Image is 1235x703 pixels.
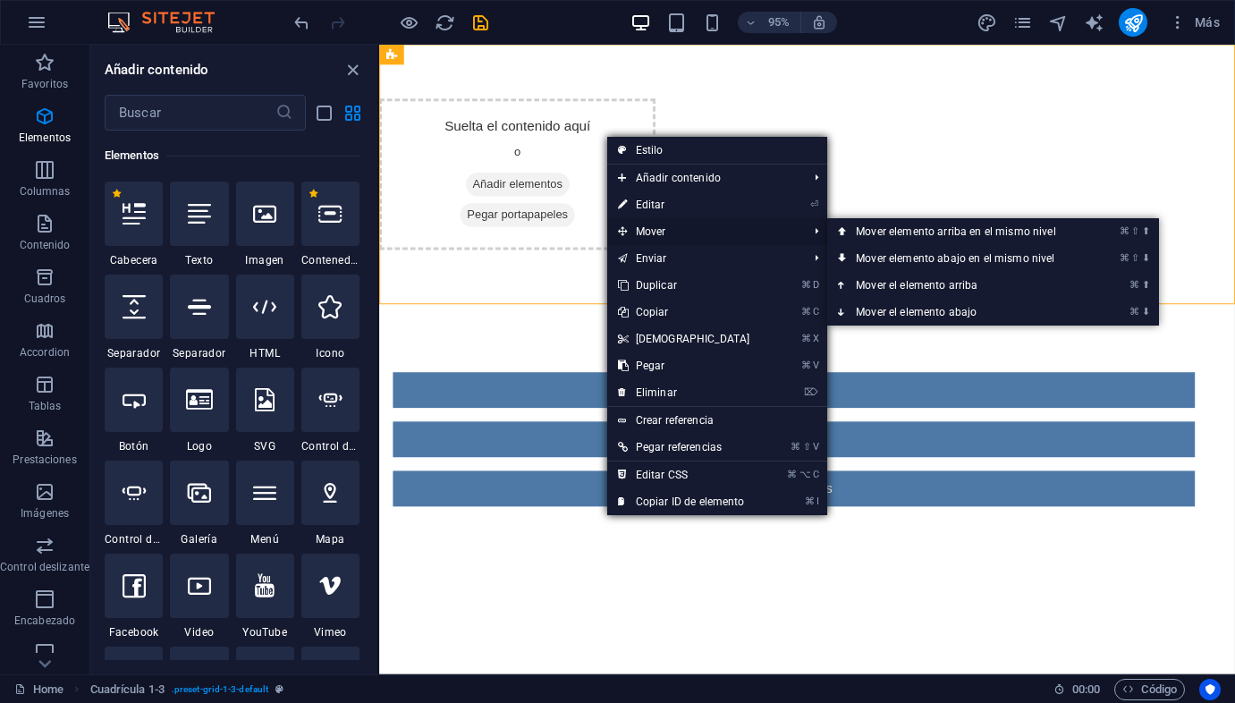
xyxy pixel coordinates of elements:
[342,59,363,80] button: close panel
[21,506,69,521] p: Imágenes
[803,441,811,453] i: ⇧
[1084,13,1104,33] i: AI Writer
[607,434,761,461] a: ⌘⇧VPegar referencias
[20,238,71,252] p: Contenido
[291,12,312,33] button: undo
[801,279,811,291] i: ⌘
[1012,13,1033,33] i: Páginas (Ctrl+Alt+S)
[1131,225,1139,237] i: ⇧
[24,292,66,306] p: Cuadros
[791,441,800,453] i: ⌘
[236,461,294,546] div: Menú
[1011,12,1033,33] button: pages
[301,532,360,546] span: Mapa
[787,469,797,480] i: ⌘
[1162,8,1227,37] button: Más
[342,102,363,123] button: grid-view
[827,272,1091,299] a: ⌘⬆Mover el elemento arriba
[1142,225,1150,237] i: ⬆
[813,279,818,291] i: D
[301,253,360,267] span: Contenedor
[301,182,360,267] div: Contenedor
[607,379,761,406] a: ⌦Eliminar
[469,12,491,33] button: save
[607,272,761,299] a: ⌘DDuplicar
[13,453,76,467] p: Prestaciones
[976,12,997,33] button: design
[170,625,228,639] span: Video
[1120,225,1129,237] i: ⌘
[607,137,828,164] a: Estilo
[607,326,761,352] a: ⌘X[DEMOGRAPHIC_DATA]
[1072,679,1100,700] span: 00 00
[21,77,68,91] p: Favoritos
[1122,679,1177,700] span: Código
[1083,12,1104,33] button: text_generator
[313,102,334,123] button: list-view
[1131,252,1139,264] i: ⇧
[827,218,1091,245] a: ⌘⇧⬆Mover elemento arriba en el mismo nivel
[813,333,818,344] i: X
[170,532,228,546] span: Galería
[170,253,228,267] span: Texto
[105,145,360,166] h6: Elementos
[236,554,294,639] div: YouTube
[813,441,818,453] i: V
[105,532,163,546] span: Control deslizante
[301,346,360,360] span: Icono
[434,12,455,33] button: reload
[292,13,312,33] i: Deshacer: Eliminar elementos (Ctrl+Z)
[170,368,228,453] div: Logo
[1053,679,1101,700] h6: Tiempo de la sesión
[1048,13,1069,33] i: Navegador
[435,13,455,33] i: Volver a cargar página
[1199,679,1221,700] button: Usercentrics
[607,488,761,515] a: ⌘ICopiar ID de elemento
[236,532,294,546] span: Menú
[1085,682,1087,696] span: :
[977,13,997,33] i: Diseño (Ctrl+Alt+Y)
[105,59,208,80] h6: Añadir contenido
[112,189,122,199] span: Eliminar de favoritos
[14,679,63,700] a: Haz clic para cancelar la selección y doble clic para abrir páginas
[170,439,228,453] span: Logo
[105,625,163,639] span: Facebook
[1142,252,1150,264] i: ⬇
[799,469,811,480] i: ⌥
[1129,306,1139,318] i: ⌘
[301,625,360,639] span: Vimeo
[765,12,793,33] h6: 95%
[105,95,275,131] input: Buscar
[301,275,360,360] div: Icono
[301,439,360,453] span: Control deslizante de imágenes
[29,399,62,413] p: Tablas
[105,554,163,639] div: Facebook
[105,275,163,360] div: Separador
[1120,252,1129,264] i: ⌘
[105,461,163,546] div: Control deslizante
[801,306,811,318] i: ⌘
[607,191,761,218] a: ⏎Editar
[105,182,163,267] div: Cabecera
[236,275,294,360] div: HTML
[607,352,761,379] a: ⌘VPegar
[801,333,811,344] i: ⌘
[275,684,283,694] i: Este elemento es un preajuste personalizable
[827,299,1091,326] a: ⌘⬇Mover el elemento abajo
[607,218,801,245] span: Mover
[816,495,818,507] i: I
[1114,679,1185,700] button: Código
[1129,279,1139,291] i: ⌘
[607,407,828,434] a: Crear referencia
[90,679,284,700] nav: breadcrumb
[14,614,75,628] p: Encabezado
[1142,279,1150,291] i: ⬆
[398,12,419,33] button: Haz clic para salir del modo de previsualización y seguir editando
[90,679,165,700] span: Haz clic para seleccionar y doble clic para editar
[1119,8,1147,37] button: publish
[105,439,163,453] span: Botón
[19,131,71,145] p: Elementos
[20,345,70,360] p: Accordion
[1142,306,1150,318] i: ⬇
[1047,12,1069,33] button: navigator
